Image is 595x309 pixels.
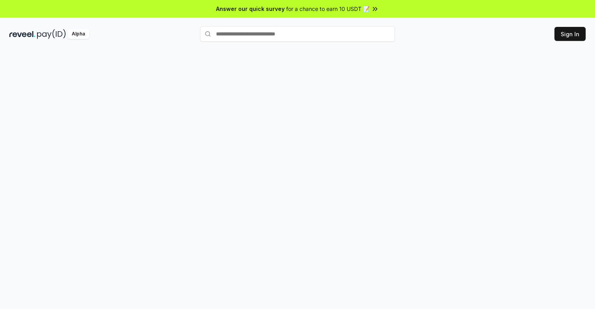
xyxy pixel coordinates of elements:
[67,29,89,39] div: Alpha
[37,29,66,39] img: pay_id
[286,5,370,13] span: for a chance to earn 10 USDT 📝
[554,27,586,41] button: Sign In
[216,5,285,13] span: Answer our quick survey
[9,29,35,39] img: reveel_dark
